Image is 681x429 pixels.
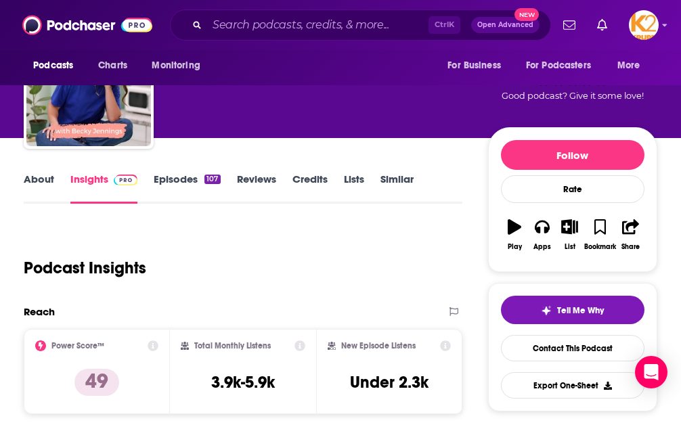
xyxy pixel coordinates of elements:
span: Ctrl K [429,16,460,34]
h3: Under 2.3k [350,372,429,392]
button: Bookmark [584,210,617,259]
a: Lists [344,173,364,204]
p: 49 [74,369,119,396]
a: Credits [292,173,328,204]
button: Apps [529,210,556,259]
button: Open AdvancedNew [471,17,540,33]
img: Podchaser Pro [114,175,137,185]
span: Tell Me Why [557,305,604,316]
button: open menu [142,53,217,78]
div: Apps [533,243,551,251]
span: For Business [447,56,501,75]
a: Reviews [237,173,276,204]
a: Show notifications dropdown [592,14,613,37]
h2: Power Score™ [51,341,104,351]
img: User Profile [629,10,659,40]
a: About [24,173,54,204]
span: Good podcast? Give it some love! [502,91,644,101]
button: tell me why sparkleTell Me Why [501,296,644,324]
a: Similar [380,173,414,204]
span: Open Advanced [477,22,533,28]
span: Charts [98,56,127,75]
h2: New Episode Listens [341,341,416,351]
div: Play [508,243,522,251]
div: Rate [501,175,644,203]
a: InsightsPodchaser Pro [70,173,137,204]
span: Podcasts [33,56,73,75]
h1: Podcast Insights [24,258,146,278]
span: Monitoring [152,56,200,75]
input: Search podcasts, credits, & more... [207,14,429,36]
a: Episodes107 [154,173,220,204]
div: Bookmark [584,243,616,251]
div: Open Intercom Messenger [635,356,667,388]
h2: Reach [24,305,55,318]
img: Podchaser - Follow, Share and Rate Podcasts [22,12,152,38]
button: Show profile menu [629,10,659,40]
h2: Total Monthly Listens [194,341,271,351]
button: List [556,210,584,259]
button: open menu [608,53,657,78]
button: Share [617,210,644,259]
button: open menu [438,53,518,78]
a: Show notifications dropdown [558,14,581,37]
span: More [617,56,640,75]
img: tell me why sparkle [541,305,552,316]
div: List [565,243,575,251]
span: For Podcasters [526,56,591,75]
button: Export One-Sheet [501,372,644,399]
a: Contact This Podcast [501,335,644,361]
button: open menu [24,53,91,78]
button: Follow [501,140,644,170]
div: Share [621,243,640,251]
span: Logged in as K2Krupp [629,10,659,40]
div: 107 [204,175,220,184]
h3: 3.9k-5.9k [211,372,275,392]
span: New [514,8,539,21]
button: open menu [517,53,611,78]
div: Search podcasts, credits, & more... [170,9,551,41]
a: Charts [89,53,135,78]
button: Play [501,210,529,259]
